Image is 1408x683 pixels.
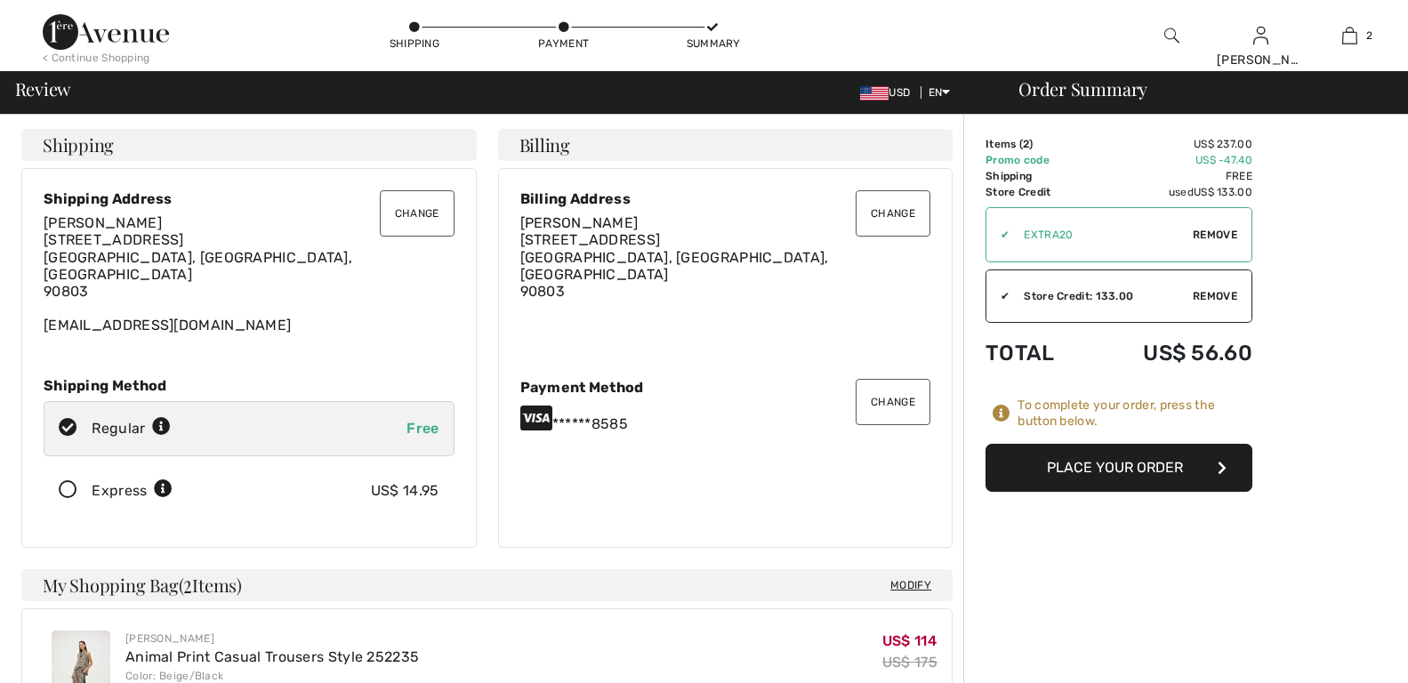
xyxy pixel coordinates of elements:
td: Store Credit [986,184,1089,200]
td: Shipping [986,168,1089,184]
span: 2 [1366,28,1372,44]
div: Express [92,480,173,502]
div: Payment Method [520,379,931,396]
div: Regular [92,418,171,439]
span: [PERSON_NAME] [44,214,162,231]
span: [STREET_ADDRESS] [GEOGRAPHIC_DATA], [GEOGRAPHIC_DATA], [GEOGRAPHIC_DATA] 90803 [520,231,829,300]
span: [PERSON_NAME] [520,214,639,231]
img: 1ère Avenue [43,14,169,50]
td: US$ 237.00 [1089,136,1252,152]
td: Promo code [986,152,1089,168]
div: [PERSON_NAME] [125,631,419,647]
a: 2 [1306,25,1393,46]
span: USD [860,86,917,99]
span: US$ 114 [882,632,937,649]
div: [EMAIL_ADDRESS][DOMAIN_NAME] [44,214,455,333]
button: Change [856,190,930,237]
div: Billing Address [520,190,931,207]
span: Shipping [43,136,114,154]
h4: My Shopping Bag [21,569,953,601]
div: Shipping Address [44,190,455,207]
span: [STREET_ADDRESS] [GEOGRAPHIC_DATA], [GEOGRAPHIC_DATA], [GEOGRAPHIC_DATA] 90803 [44,231,352,300]
div: Summary [687,36,740,52]
div: Payment [537,36,591,52]
td: Items ( ) [986,136,1089,152]
img: search the website [1164,25,1179,46]
div: Store Credit: 133.00 [1010,288,1193,304]
span: Free [406,420,438,437]
div: [PERSON_NAME] [1217,51,1304,69]
span: US$ 133.00 [1194,186,1252,198]
button: Change [856,379,930,425]
div: To complete your order, press the button below. [1018,398,1252,430]
img: My Bag [1342,25,1357,46]
td: US$ -47.40 [1089,152,1252,168]
span: EN [929,86,951,99]
span: Remove [1193,288,1237,304]
span: 2 [183,572,192,595]
button: Place Your Order [986,444,1252,492]
span: Billing [519,136,570,154]
div: ✔ [986,288,1010,304]
td: Total [986,323,1089,383]
div: < Continue Shopping [43,50,150,66]
td: Free [1089,168,1252,184]
td: US$ 56.60 [1089,323,1252,383]
span: Remove [1193,227,1237,243]
s: US$ 175 [882,654,937,671]
span: Modify [890,576,931,594]
img: My Info [1253,25,1268,46]
div: Order Summary [997,80,1397,98]
span: ( Items) [179,573,242,597]
a: Animal Print Casual Trousers Style 252235 [125,648,419,665]
button: Change [380,190,455,237]
td: used [1089,184,1252,200]
div: Shipping [388,36,441,52]
a: Sign In [1253,27,1268,44]
input: Promo code [1010,208,1193,261]
span: 2 [1023,138,1029,150]
div: Shipping Method [44,377,455,394]
span: Review [15,80,71,98]
div: ✔ [986,227,1010,243]
img: US Dollar [860,86,889,100]
div: US$ 14.95 [371,480,439,502]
